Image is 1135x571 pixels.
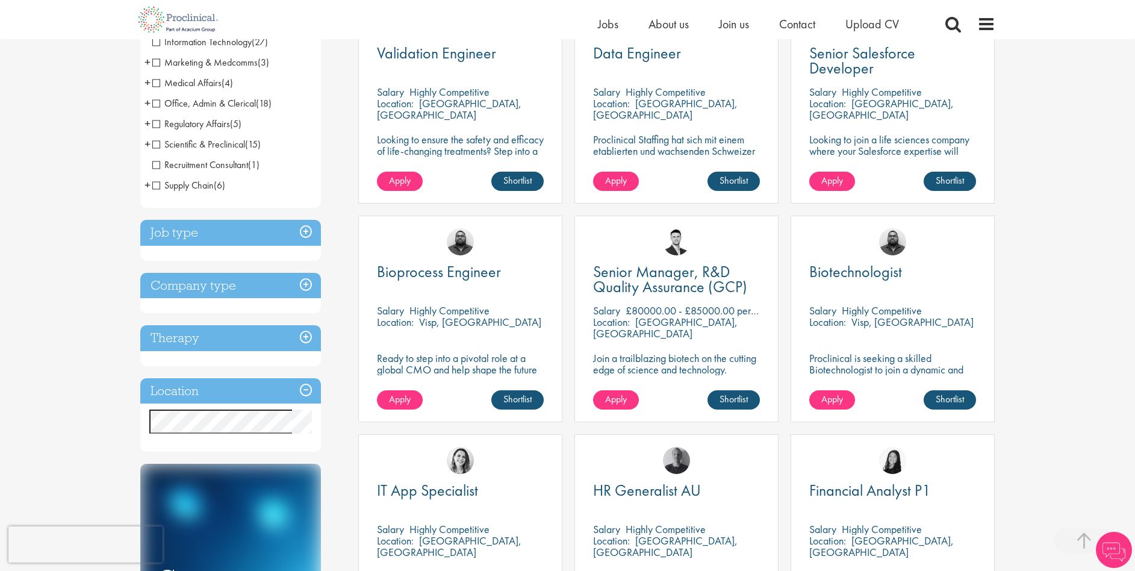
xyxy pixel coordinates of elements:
[593,43,681,63] span: Data Engineer
[152,56,269,69] span: Marketing & Medcomms
[145,53,151,71] span: +
[377,315,414,329] span: Location:
[707,172,760,191] a: Shortlist
[152,158,260,171] span: Recruitment Consultant
[626,304,780,317] p: £80000.00 - £85000.00 per annum
[809,315,846,329] span: Location:
[230,117,241,130] span: (5)
[845,16,899,32] a: Upload CV
[152,138,245,151] span: Scientific & Preclinical
[256,97,272,110] span: (18)
[809,480,931,501] span: Financial Analyst P1
[377,261,501,282] span: Bioprocess Engineer
[593,134,760,202] p: Proclinical Staffing hat sich mit einem etablierten und wachsenden Schweizer IT-Dienstleister zus...
[145,135,151,153] span: +
[593,172,639,191] a: Apply
[593,315,630,329] span: Location:
[248,158,260,171] span: (1)
[593,46,760,61] a: Data Engineer
[377,483,544,498] a: IT App Specialist
[924,172,976,191] a: Shortlist
[409,522,490,536] p: Highly Competitive
[821,174,843,187] span: Apply
[626,85,706,99] p: Highly Competitive
[377,96,414,110] span: Location:
[593,483,760,498] a: HR Generalist AU
[491,390,544,410] a: Shortlist
[140,378,321,404] h3: Location
[145,114,151,133] span: +
[152,179,225,192] span: Supply Chain
[377,352,544,387] p: Ready to step into a pivotal role at a global CMO and help shape the future of healthcare manufac...
[605,174,627,187] span: Apply
[152,36,268,48] span: Information Technology
[809,96,954,122] p: [GEOGRAPHIC_DATA], [GEOGRAPHIC_DATA]
[145,73,151,92] span: +
[145,94,151,112] span: +
[377,172,423,191] a: Apply
[809,390,855,410] a: Apply
[1096,532,1132,568] img: Chatbot
[152,138,261,151] span: Scientific & Preclinical
[663,447,690,474] img: Felix Zimmer
[252,36,268,48] span: (27)
[152,97,272,110] span: Office, Admin & Clerical
[419,315,541,329] p: Visp, [GEOGRAPHIC_DATA]
[140,220,321,246] div: Job type
[8,526,163,563] iframe: reCAPTCHA
[245,138,261,151] span: (15)
[409,304,490,317] p: Highly Competitive
[598,16,618,32] a: Jobs
[377,534,414,548] span: Location:
[809,534,954,559] p: [GEOGRAPHIC_DATA], [GEOGRAPHIC_DATA]
[593,534,630,548] span: Location:
[152,36,252,48] span: Information Technology
[809,43,915,78] span: Senior Salesforce Developer
[593,352,760,375] p: Join a trailblazing biotech on the cutting edge of science and technology.
[447,447,474,474] a: Nur Ergiydiren
[809,172,855,191] a: Apply
[809,85,836,99] span: Salary
[152,76,233,89] span: Medical Affairs
[779,16,815,32] a: Contact
[389,393,411,405] span: Apply
[447,228,474,255] a: Ashley Bennett
[707,390,760,410] a: Shortlist
[140,325,321,351] h3: Therapy
[663,228,690,255] img: Joshua Godden
[809,46,976,76] a: Senior Salesforce Developer
[593,96,630,110] span: Location:
[648,16,689,32] a: About us
[809,534,846,548] span: Location:
[145,176,151,194] span: +
[809,304,836,317] span: Salary
[377,264,544,279] a: Bioprocess Engineer
[593,96,738,122] p: [GEOGRAPHIC_DATA], [GEOGRAPHIC_DATA]
[879,228,906,255] img: Ashley Bennett
[821,393,843,405] span: Apply
[593,261,747,297] span: Senior Manager, R&D Quality Assurance (GCP)
[258,56,269,69] span: (3)
[377,390,423,410] a: Apply
[214,179,225,192] span: (6)
[409,85,490,99] p: Highly Competitive
[809,96,846,110] span: Location:
[593,522,620,536] span: Salary
[152,117,230,130] span: Regulatory Affairs
[222,76,233,89] span: (4)
[152,158,248,171] span: Recruitment Consultant
[593,264,760,295] a: Senior Manager, R&D Quality Assurance (GCP)
[842,304,922,317] p: Highly Competitive
[593,534,738,559] p: [GEOGRAPHIC_DATA], [GEOGRAPHIC_DATA]
[377,134,544,202] p: Looking to ensure the safety and efficacy of life-changing treatments? Step into a key role with ...
[152,117,241,130] span: Regulatory Affairs
[389,174,411,187] span: Apply
[377,43,496,63] span: Validation Engineer
[879,447,906,474] img: Numhom Sudsok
